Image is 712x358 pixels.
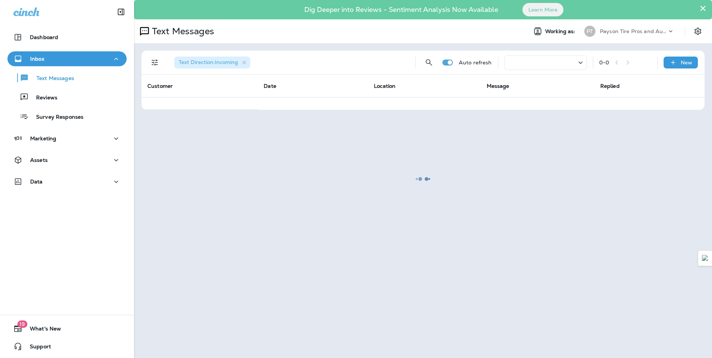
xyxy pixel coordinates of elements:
[7,51,127,66] button: Inbox
[111,4,131,19] button: Collapse Sidebar
[30,179,43,185] p: Data
[702,255,709,262] img: Detect Auto
[30,34,58,40] p: Dashboard
[29,114,83,121] p: Survey Responses
[7,131,127,146] button: Marketing
[7,109,127,124] button: Survey Responses
[7,339,127,354] button: Support
[7,153,127,167] button: Assets
[7,70,127,86] button: Text Messages
[30,135,56,141] p: Marketing
[7,89,127,105] button: Reviews
[7,174,127,189] button: Data
[22,326,61,335] span: What's New
[17,320,27,328] span: 19
[7,30,127,45] button: Dashboard
[30,157,48,163] p: Assets
[29,75,74,82] p: Text Messages
[29,95,57,102] p: Reviews
[30,56,44,62] p: Inbox
[7,321,127,336] button: 19What's New
[22,343,51,352] span: Support
[681,60,692,65] p: New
